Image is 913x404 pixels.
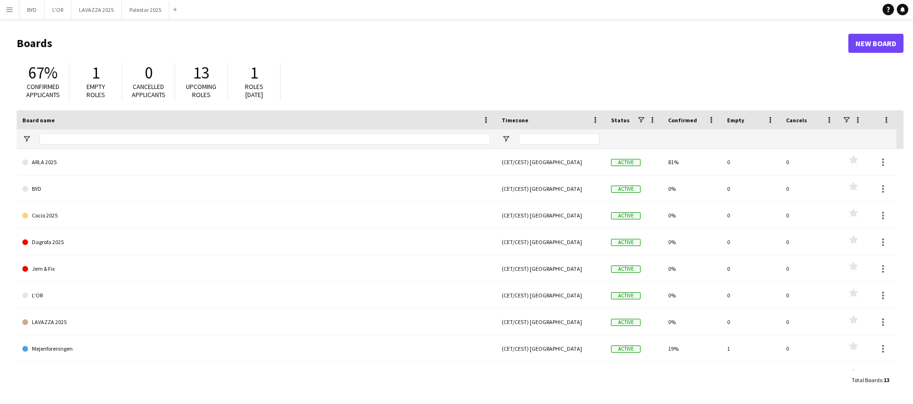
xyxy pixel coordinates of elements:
span: 0 [145,62,153,83]
input: Board name Filter Input [39,133,490,145]
a: Mejeriforeningen [22,335,490,362]
a: LAVAZZA 2025 [22,309,490,335]
button: L'OR [45,0,71,19]
div: 0% [662,282,721,308]
div: (CET/CEST) [GEOGRAPHIC_DATA] [496,335,605,362]
div: 0 [780,335,839,362]
div: 0% [662,202,721,228]
div: 0 [721,202,780,228]
span: Active [611,319,641,326]
span: Empty roles [87,82,105,99]
button: Polestar 2025 [122,0,169,19]
span: Roles [DATE] [245,82,263,99]
span: Active [611,266,641,273]
span: 67% [28,62,58,83]
div: 0 [780,282,839,308]
div: 0 [721,362,780,388]
div: 0 [721,229,780,255]
div: 0 [780,362,839,388]
button: Open Filter Menu [22,135,31,143]
div: (CET/CEST) [GEOGRAPHIC_DATA] [496,202,605,228]
span: 1 [92,62,100,83]
span: Cancels [786,117,807,124]
input: Timezone Filter Input [519,133,600,145]
div: 0 [780,229,839,255]
span: Active [611,186,641,193]
span: 13 [193,62,209,83]
span: 1 [250,62,258,83]
div: (CET/CEST) [GEOGRAPHIC_DATA] [496,256,605,282]
div: 0 [780,149,839,175]
div: (CET/CEST) [GEOGRAPHIC_DATA] [496,149,605,175]
span: Active [611,345,641,353]
a: New Board [848,34,903,53]
span: Active [611,212,641,219]
div: (CET/CEST) [GEOGRAPHIC_DATA] [496,362,605,388]
div: 0% [662,229,721,255]
div: 1 [721,335,780,362]
div: : [852,371,889,389]
a: Jem & Fix [22,256,490,282]
span: Status [611,117,630,124]
button: Open Filter Menu [502,135,510,143]
span: Empty [727,117,744,124]
span: Upcoming roles [186,82,216,99]
div: 0% [662,176,721,202]
div: (CET/CEST) [GEOGRAPHIC_DATA] [496,309,605,335]
h1: Boards [17,36,848,50]
span: Cancelled applicants [132,82,165,99]
a: Dagrofa 2025 [22,229,490,256]
span: Total Boards [852,376,882,384]
div: (CET/CEST) [GEOGRAPHIC_DATA] [496,229,605,255]
span: Timezone [502,117,528,124]
span: Active [611,292,641,299]
span: 13 [884,376,889,384]
div: 0 [780,309,839,335]
span: Confirmed applicants [26,82,60,99]
span: Active [611,159,641,166]
div: 81% [662,149,721,175]
span: Board name [22,117,55,124]
span: Active [611,239,641,246]
span: Confirmed [668,117,697,124]
div: 0 [721,282,780,308]
div: 0 [721,256,780,282]
a: BYD [22,176,490,202]
div: (CET/CEST) [GEOGRAPHIC_DATA] [496,282,605,308]
a: ARLA 2025 [22,149,490,176]
button: BYD [19,0,45,19]
div: 0 [780,176,839,202]
div: 19% [662,335,721,362]
a: Cocio 2025 [22,202,490,229]
div: 0% [662,256,721,282]
div: 0 [721,176,780,202]
div: 0% [662,362,721,388]
a: [PERSON_NAME] [22,362,490,389]
div: 0 [780,202,839,228]
div: 0 [721,309,780,335]
a: L'OR [22,282,490,309]
div: (CET/CEST) [GEOGRAPHIC_DATA] [496,176,605,202]
button: LAVAZZA 2025 [71,0,122,19]
div: 0 [721,149,780,175]
div: 0% [662,309,721,335]
div: 0 [780,256,839,282]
